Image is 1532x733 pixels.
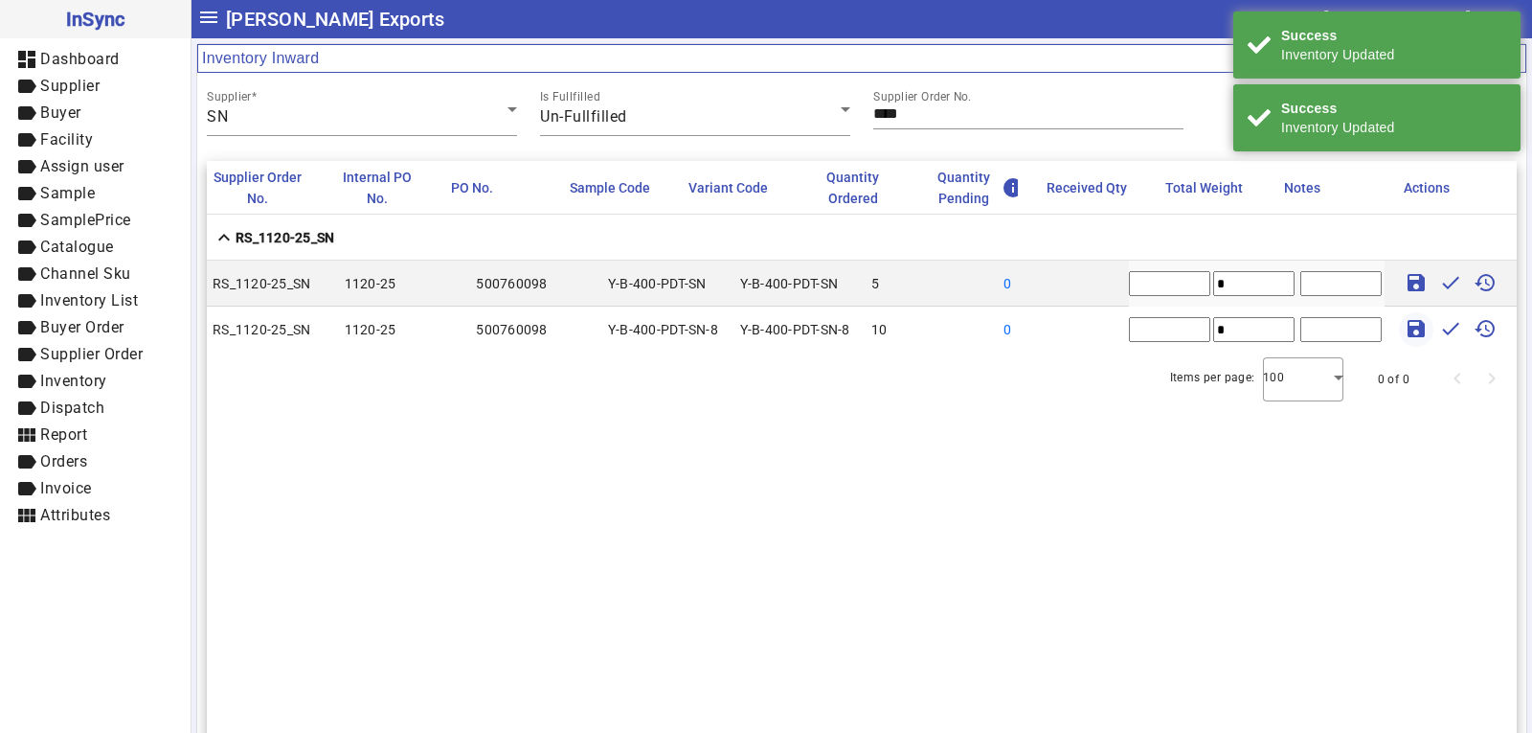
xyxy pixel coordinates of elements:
[734,307,867,353] mat-cell: Y-B-400-PDT-SN-8
[207,107,228,126] span: SN
[470,307,602,353] mat-cell: 500760098
[40,318,124,336] span: Buyer Order
[1047,177,1127,198] div: Received Qty
[331,167,421,209] div: Internal PO No.
[40,291,138,309] span: Inventory List
[808,167,915,209] div: Quantity Ordered
[40,399,104,417] span: Dispatch
[873,90,972,103] mat-label: Supplier Order No.
[602,307,734,353] mat-cell: Y-B-400-PDT-SN-8
[1489,11,1506,28] mat-icon: settings
[688,177,785,198] div: Variant Code
[1170,368,1255,387] div: Items per page:
[1474,271,1497,294] mat-icon: history
[197,6,220,29] mat-icon: menu
[40,345,143,363] span: Supplier Order
[40,372,107,390] span: Inventory
[1281,45,1506,64] div: Inventory Updated
[15,182,38,205] mat-icon: label
[1405,271,1428,294] mat-icon: save
[15,263,38,286] mat-icon: label
[866,261,998,307] mat-cell: 5
[236,228,334,247] strong: RS_1120-25_SN
[207,261,339,307] mat-cell: RS_1120-25_SN
[40,184,95,202] span: Sample
[1003,320,1044,339] div: 0
[734,261,867,307] mat-cell: Y-B-400-PDT-SN
[1281,26,1506,45] div: Success
[15,48,38,71] mat-icon: dashboard
[207,90,252,103] mat-label: Supplier
[197,44,1526,73] mat-card-header: Inventory Inward
[451,177,493,198] div: PO No.
[1003,274,1044,293] div: 0
[927,167,1017,209] div: Quantity Pending
[808,167,898,209] div: Quantity Ordered
[1165,177,1260,198] div: Total Weight
[15,128,38,151] mat-icon: label
[470,261,602,307] mat-cell: 500760098
[1404,177,1450,198] div: Actions
[1404,177,1467,198] div: Actions
[1165,177,1243,198] div: Total Weight
[1439,271,1462,294] mat-icon: done
[451,177,510,198] div: PO No.
[213,167,320,209] div: Supplier Order No.
[331,167,439,209] div: Internal PO No.
[15,4,175,34] span: InSync
[40,50,120,68] span: Dashboard
[15,155,38,178] mat-icon: label
[540,107,627,126] span: Un-Fullfilled
[15,316,38,339] mat-icon: label
[207,307,339,353] mat-cell: RS_1120-25_SN
[40,103,81,122] span: Buyer
[15,397,38,420] mat-icon: label
[1284,177,1338,198] div: Notes
[15,289,38,312] mat-icon: label
[339,307,471,353] mat-cell: 1120-25
[927,167,1034,209] div: Quantity Pending
[866,307,998,353] mat-cell: 10
[15,450,38,473] mat-icon: label
[15,236,38,259] mat-icon: label
[1405,317,1428,340] mat-icon: save
[15,343,38,366] mat-icon: label
[570,177,667,198] div: Sample Code
[40,130,93,149] span: Facility
[40,264,131,283] span: Channel Sku
[40,506,110,524] span: Attributes
[40,425,87,444] span: Report
[15,102,38,125] mat-icon: label
[40,479,92,497] span: Invoice
[1002,176,1018,199] mat-icon: info
[15,504,38,527] mat-icon: view_module
[15,75,38,98] mat-icon: label
[339,261,471,307] mat-cell: 1120-25
[1378,370,1409,389] div: 0 of 0
[570,177,650,198] div: Sample Code
[213,226,236,249] mat-icon: expand_less
[40,452,87,470] span: Orders
[1439,317,1462,340] mat-icon: done
[1281,99,1506,118] div: Success
[540,90,600,103] mat-label: Is Fullfilled
[688,177,768,198] div: Variant Code
[15,370,38,393] mat-icon: label
[40,211,131,229] span: SamplePrice
[15,424,38,447] mat-icon: view_module
[1047,177,1144,198] div: Received Qty
[15,209,38,232] mat-icon: label
[40,238,114,256] span: Catalogue
[1323,4,1471,34] div: [PERSON_NAME]
[15,477,38,500] mat-icon: label
[40,157,124,175] span: Assign user
[226,4,444,34] span: [PERSON_NAME] Exports
[602,261,734,307] mat-cell: Y-B-400-PDT-SN
[1474,317,1497,340] mat-icon: history
[40,77,100,95] span: Supplier
[1284,177,1320,198] div: Notes
[1281,118,1506,137] div: Inventory Updated
[213,167,303,209] div: Supplier Order No.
